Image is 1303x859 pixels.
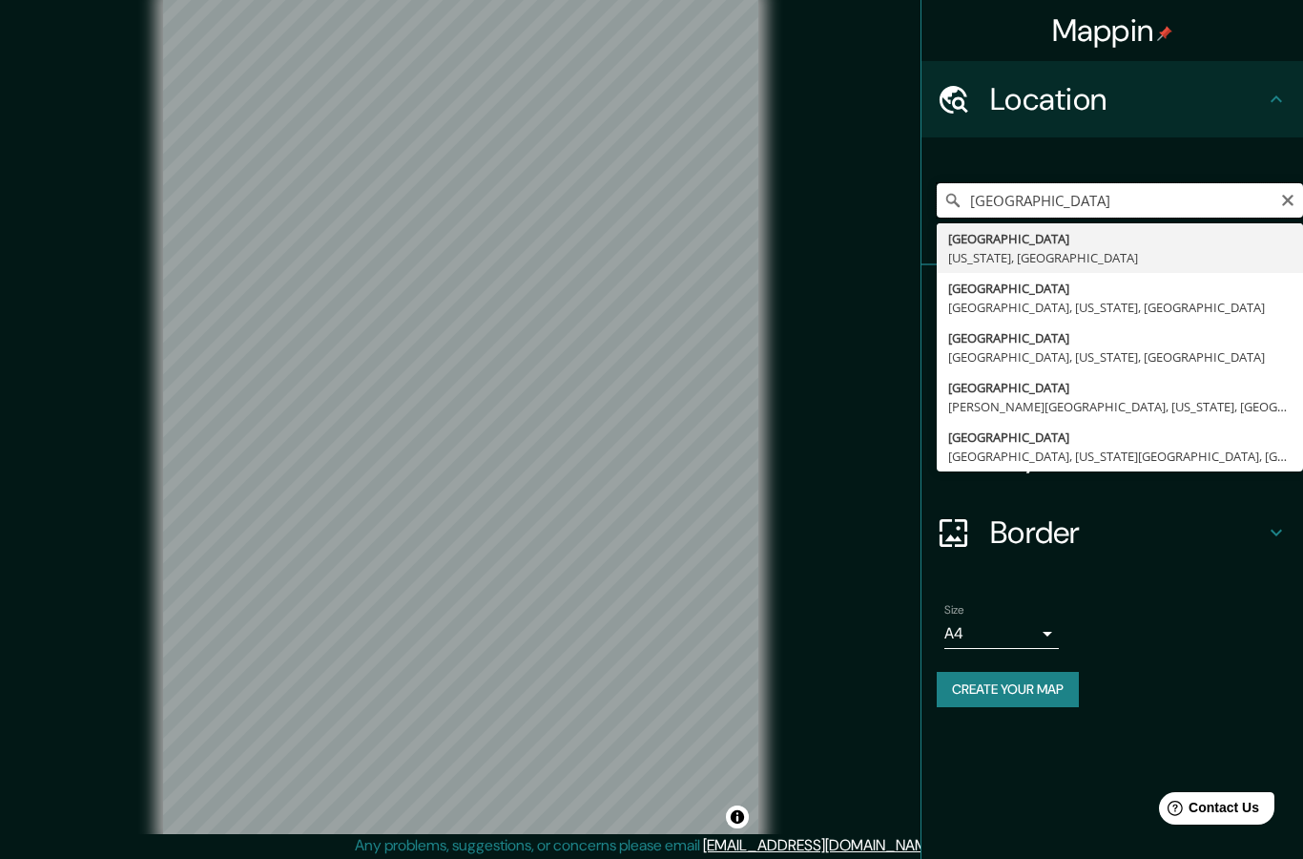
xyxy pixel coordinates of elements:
div: [GEOGRAPHIC_DATA], [US_STATE][GEOGRAPHIC_DATA], [GEOGRAPHIC_DATA] [948,447,1292,466]
label: Size [944,602,964,618]
div: Pins [921,265,1303,342]
div: [GEOGRAPHIC_DATA] [948,378,1292,397]
div: [GEOGRAPHIC_DATA] [948,428,1292,447]
h4: Border [990,513,1265,552]
input: Pick your city or area [937,183,1303,218]
h4: Location [990,80,1265,118]
button: Toggle attribution [726,806,749,828]
div: [GEOGRAPHIC_DATA] [948,279,1292,298]
div: [GEOGRAPHIC_DATA], [US_STATE], [GEOGRAPHIC_DATA] [948,298,1292,317]
div: Location [921,61,1303,137]
a: [EMAIL_ADDRESS][DOMAIN_NAME] [703,835,939,855]
div: Border [921,494,1303,571]
div: [GEOGRAPHIC_DATA] [948,229,1292,248]
button: Clear [1280,190,1295,208]
div: Layout [921,418,1303,494]
img: pin-icon.png [1157,26,1172,41]
div: [PERSON_NAME][GEOGRAPHIC_DATA], [US_STATE], [GEOGRAPHIC_DATA] [948,397,1292,416]
p: Any problems, suggestions, or concerns please email . [355,834,941,857]
div: [GEOGRAPHIC_DATA], [US_STATE], [GEOGRAPHIC_DATA] [948,347,1292,367]
div: [US_STATE], [GEOGRAPHIC_DATA] [948,248,1292,267]
iframe: Help widget launcher [1133,785,1282,838]
div: Style [921,342,1303,418]
h4: Layout [990,437,1265,475]
div: A4 [944,618,1059,649]
button: Create your map [937,672,1079,707]
h4: Mappin [1052,11,1173,50]
div: [GEOGRAPHIC_DATA] [948,328,1292,347]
